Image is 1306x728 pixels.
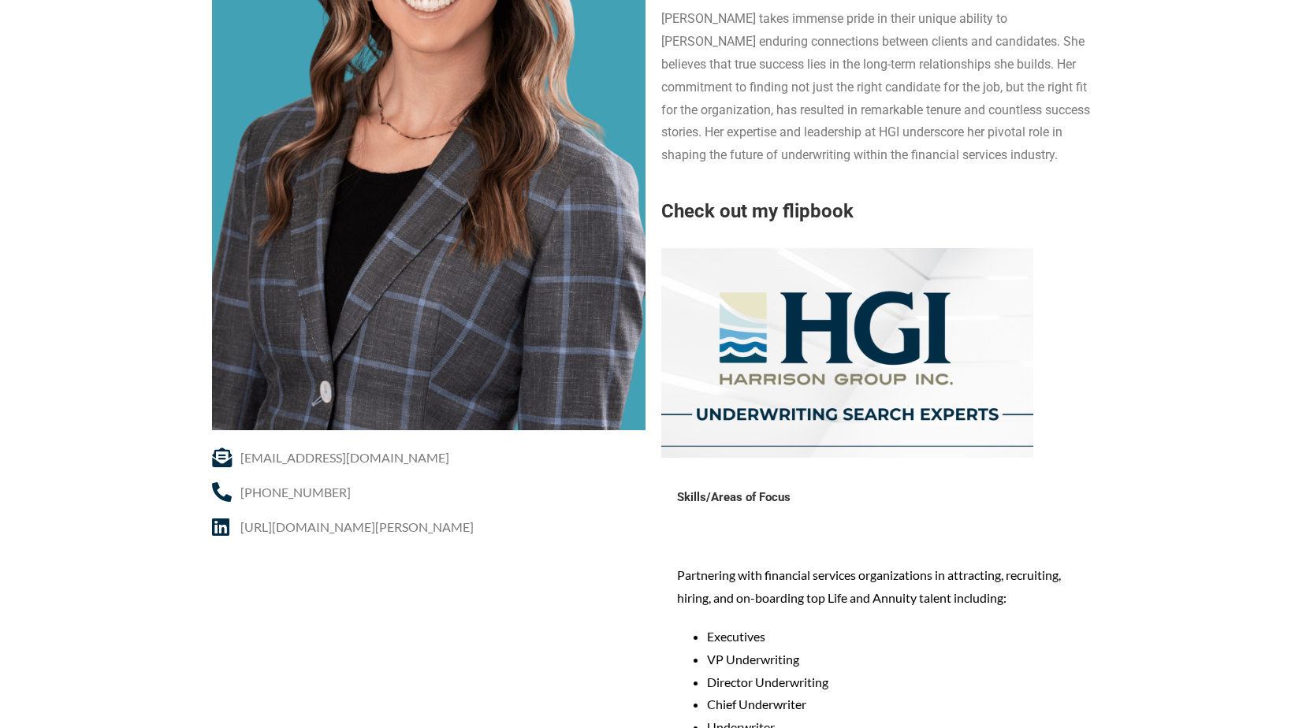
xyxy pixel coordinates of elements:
[236,481,351,503] span: [PHONE_NUMBER]
[707,648,1079,671] li: VP Underwriting
[236,446,449,469] span: [EMAIL_ADDRESS][DOMAIN_NAME]
[661,11,1090,162] span: [PERSON_NAME] takes immense pride in their unique ability to [PERSON_NAME] enduring connections b...
[212,481,646,503] a: [PHONE_NUMBER]
[707,671,1079,694] li: Director Underwriting
[212,515,646,538] a: [URL][DOMAIN_NAME][PERSON_NAME]
[661,200,854,222] a: Check out my flipbook
[707,693,1079,716] li: Chief Underwriter
[212,446,646,469] a: [EMAIL_ADDRESS][DOMAIN_NAME]
[677,564,1079,610] p: Partnering with financial services organizations in attracting, recruiting, hiring, and on-boardi...
[707,626,1079,648] li: Executives
[677,489,1079,511] h4: Skills/Areas of Focus
[236,515,474,538] span: [URL][DOMAIN_NAME][PERSON_NAME]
